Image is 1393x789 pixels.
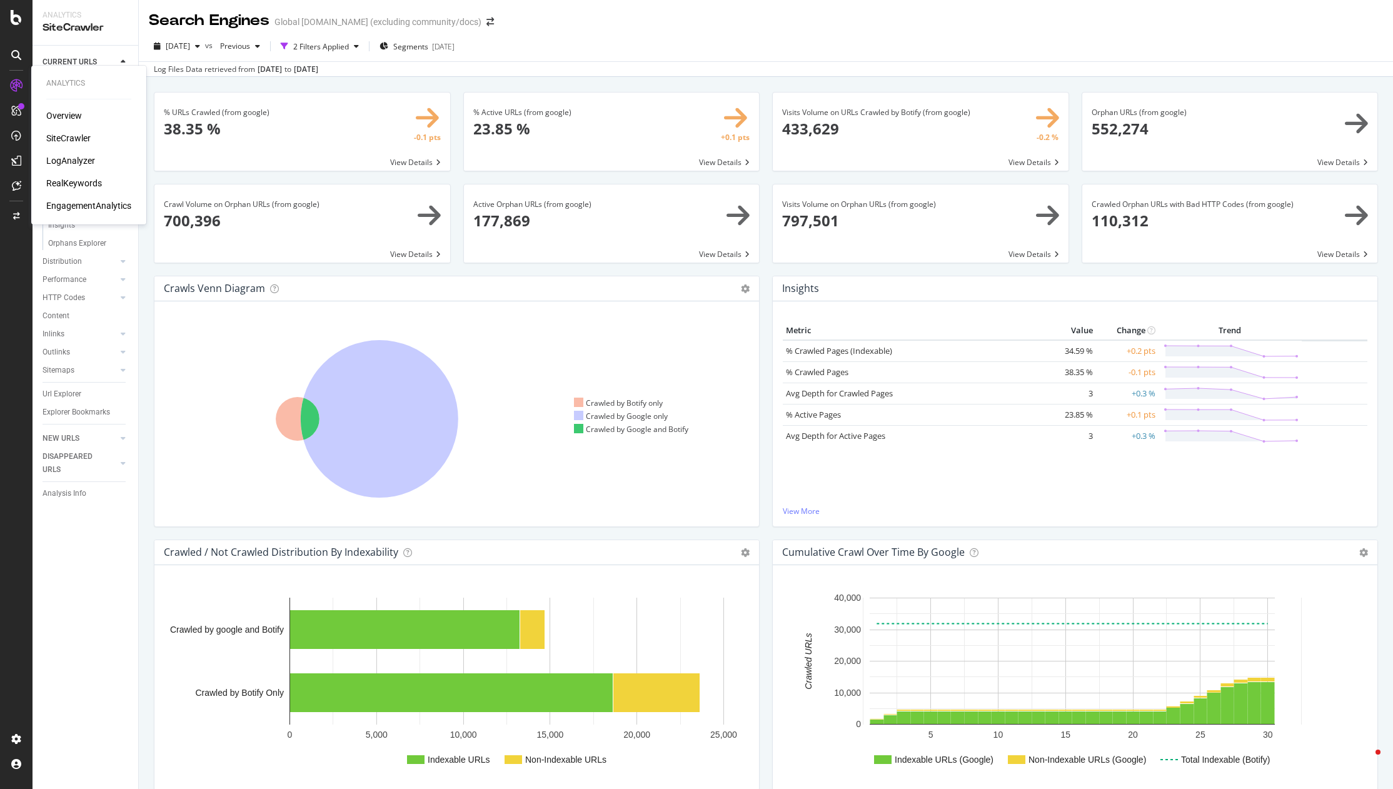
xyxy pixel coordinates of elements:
div: 2 Filters Applied [293,41,349,52]
i: Options [741,284,750,293]
a: RealKeywords [46,177,102,189]
span: 2025 Sep. 26th [166,41,190,51]
text: 20 [1128,730,1138,740]
text: Crawled by google and Botify [170,625,284,635]
text: Total Indexable (Botify) [1181,755,1270,765]
div: Analytics [43,10,128,21]
div: Sitemaps [43,364,74,377]
div: Crawled by Google only [574,411,668,421]
a: Content [43,309,129,323]
i: Options [741,548,750,557]
div: arrow-right-arrow-left [486,18,494,26]
div: Global [DOMAIN_NAME] (excluding community/docs) [274,16,481,28]
text: 0 [288,730,293,740]
text: Crawled by Botify Only [195,688,284,698]
button: Segments[DATE] [375,36,460,56]
td: +0.2 pts [1096,340,1159,362]
i: Options [1359,548,1368,557]
div: [DATE] [258,64,282,75]
div: Performance [43,273,86,286]
svg: A chart. [783,585,1362,780]
td: +0.1 pts [1096,404,1159,425]
button: [DATE] [149,36,205,56]
div: Orphans Explorer [48,237,106,250]
a: Overview [46,109,82,122]
text: Indexable URLs (Google) [895,755,993,765]
a: Performance [43,273,117,286]
iframe: Intercom live chat [1350,746,1380,776]
text: 15 [1060,730,1070,740]
a: Orphans Explorer [48,237,129,250]
div: Search Engines [149,10,269,31]
text: Indexable URLs [428,755,490,765]
a: EngagementAnalytics [46,199,131,212]
text: 30 [1263,730,1273,740]
td: +0.3 % [1096,425,1159,446]
span: Segments [393,41,428,52]
a: SiteCrawler [46,132,91,144]
a: Explorer Bookmarks [43,406,129,419]
div: [DATE] [432,41,455,52]
text: 15,000 [536,730,563,740]
td: 3 [1046,425,1096,446]
td: 38.35 % [1046,361,1096,383]
th: Value [1046,321,1096,340]
a: % Crawled Pages (Indexable) [786,345,892,356]
div: Crawled by Botify only [574,398,663,408]
div: CURRENT URLS [43,56,97,69]
td: -0.1 pts [1096,361,1159,383]
text: 40,000 [834,593,861,603]
div: Inlinks [43,328,64,341]
h4: Insights [782,280,819,297]
div: Insights [48,219,75,232]
div: Content [43,309,69,323]
text: 0 [856,720,861,730]
div: HTTP Codes [43,291,85,304]
div: LogAnalyzer [46,154,95,167]
svg: A chart. [164,585,743,780]
th: Metric [783,321,1046,340]
a: HTTP Codes [43,291,117,304]
text: 25,000 [710,730,737,740]
text: Non-Indexable URLs (Google) [1028,755,1146,765]
div: Crawled by Google and Botify [574,424,689,435]
div: Analytics [46,78,131,89]
text: Non-Indexable URLs [525,755,606,765]
a: % Active Pages [786,409,841,420]
a: Avg Depth for Crawled Pages [786,388,893,399]
div: Log Files Data retrieved from to [154,64,318,75]
text: 10,000 [834,688,861,698]
a: Distribution [43,255,117,268]
a: Url Explorer [43,388,129,401]
a: CURRENT URLS [43,56,117,69]
text: Crawled URLs [803,633,813,690]
div: [DATE] [294,64,318,75]
text: 20,000 [834,656,861,666]
span: Previous [215,41,250,51]
a: DISAPPEARED URLS [43,450,117,476]
a: Sitemaps [43,364,117,377]
td: 34.59 % [1046,340,1096,362]
text: 10,000 [450,730,477,740]
div: Analysis Info [43,487,86,500]
h4: Crawled / Not Crawled Distribution By Indexability [164,544,398,561]
a: % Crawled Pages [786,366,848,378]
text: 10 [993,730,1003,740]
th: Change [1096,321,1159,340]
a: Analysis Info [43,487,129,500]
a: NEW URLS [43,432,117,445]
button: Previous [215,36,265,56]
a: View More [783,506,1367,516]
div: DISAPPEARED URLS [43,450,106,476]
text: 5 [928,730,933,740]
h4: Crawls Venn Diagram [164,280,265,297]
span: vs [205,40,215,51]
div: Outlinks [43,346,70,359]
td: +0.3 % [1096,383,1159,404]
